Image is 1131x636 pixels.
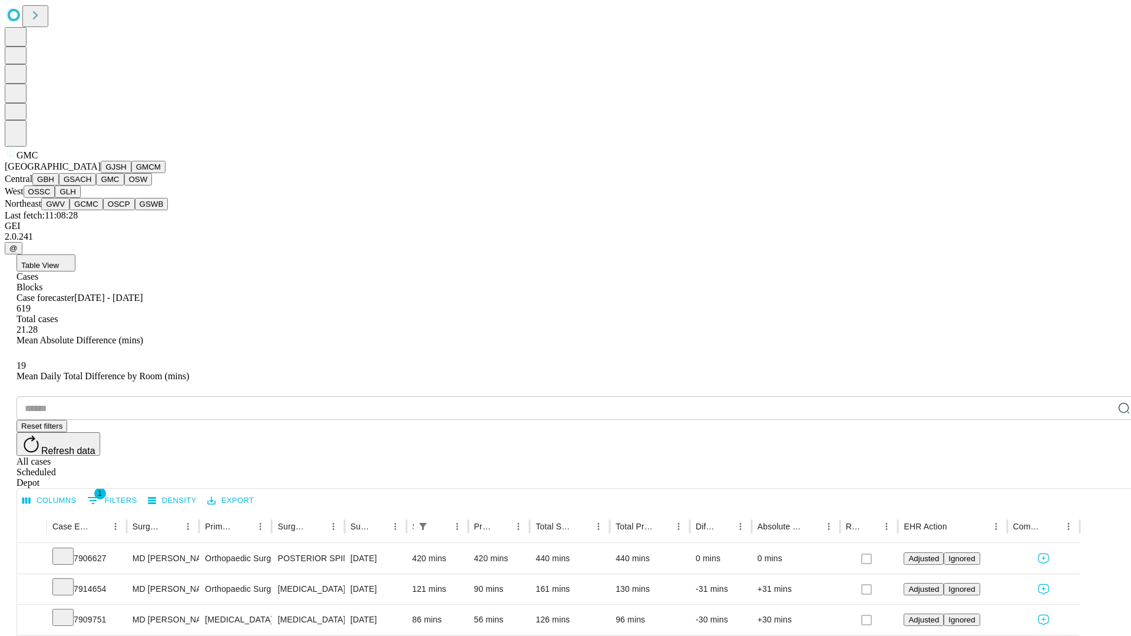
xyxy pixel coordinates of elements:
div: MD [PERSON_NAME] [PERSON_NAME] Md [133,544,193,574]
span: Total cases [16,314,58,324]
button: Reset filters [16,420,67,432]
button: GCMC [70,198,103,210]
div: Predicted In Room Duration [474,522,493,531]
div: Comments [1013,522,1043,531]
button: Menu [252,518,269,535]
div: [MEDICAL_DATA] DRAINAGE DEEP [MEDICAL_DATA] POSTERIOR [MEDICAL_DATA] SPINE [277,574,338,604]
button: GJSH [101,161,131,173]
div: 420 mins [474,544,524,574]
button: Sort [654,518,670,535]
div: 126 mins [535,605,604,635]
button: Menu [510,518,527,535]
button: OSW [124,173,153,185]
button: Sort [236,518,252,535]
div: [DATE] [350,574,401,604]
button: Select columns [19,492,80,510]
div: [DATE] [350,544,401,574]
div: Total Predicted Duration [616,522,653,531]
button: Refresh data [16,432,100,456]
button: Sort [371,518,387,535]
div: 56 mins [474,605,524,635]
button: Ignored [944,552,980,565]
div: -30 mins [696,605,746,635]
div: POSTERIOR SPINE SEGMENTAL INSTRUMENTATION 13 OR MORE PSF [277,544,338,574]
span: Ignored [948,554,975,563]
button: Menu [180,518,196,535]
div: 440 mins [616,544,684,574]
div: 2.0.241 [5,231,1126,242]
button: Expand [23,549,41,569]
button: Adjusted [904,614,944,626]
span: 21.28 [16,324,38,334]
button: Menu [590,518,607,535]
span: 619 [16,303,31,313]
div: Resolved in EHR [846,522,861,531]
span: Ignored [948,585,975,594]
button: Sort [862,518,878,535]
button: GMC [96,173,124,185]
button: GWV [41,198,70,210]
button: Menu [449,518,465,535]
button: Menu [1060,518,1077,535]
div: 440 mins [535,544,604,574]
button: Menu [325,518,342,535]
div: 1 active filter [415,518,431,535]
button: Density [145,492,200,510]
button: Sort [804,518,821,535]
span: Mean Absolute Difference (mins) [16,335,143,345]
button: Sort [494,518,510,535]
div: Orthopaedic Surgery [205,574,266,604]
div: -31 mins [696,574,746,604]
div: GEI [5,221,1126,231]
button: @ [5,242,22,254]
span: Last fetch: 11:08:28 [5,210,78,220]
button: Sort [574,518,590,535]
button: Sort [1044,518,1060,535]
div: Surgery Date [350,522,369,531]
div: 0 mins [696,544,746,574]
div: 121 mins [412,574,462,604]
span: [GEOGRAPHIC_DATA] [5,161,101,171]
button: Sort [716,518,732,535]
button: Expand [23,579,41,600]
button: OSCP [103,198,135,210]
span: 19 [16,360,26,370]
button: Export [204,492,257,510]
span: @ [9,244,18,253]
span: Mean Daily Total Difference by Room (mins) [16,371,189,381]
span: Reset filters [21,422,62,430]
button: OSSC [24,185,55,198]
div: Orthopaedic Surgery [205,544,266,574]
div: 130 mins [616,574,684,604]
button: Menu [387,518,404,535]
div: Absolute Difference [758,522,803,531]
button: Menu [107,518,124,535]
span: Ignored [948,615,975,624]
button: Ignored [944,583,980,595]
span: [DATE] - [DATE] [74,293,143,303]
button: Sort [948,518,965,535]
div: 7906627 [52,544,121,574]
span: Table View [21,261,59,270]
button: Menu [878,518,895,535]
div: [MEDICAL_DATA] [205,605,266,635]
button: GBH [32,173,59,185]
div: Total Scheduled Duration [535,522,573,531]
button: Sort [309,518,325,535]
button: Adjusted [904,552,944,565]
button: GSWB [135,198,168,210]
div: 86 mins [412,605,462,635]
button: Sort [163,518,180,535]
span: Adjusted [908,585,939,594]
span: Adjusted [908,554,939,563]
button: Menu [821,518,837,535]
div: Primary Service [205,522,234,531]
div: 96 mins [616,605,684,635]
div: MD [PERSON_NAME] [PERSON_NAME] Md [133,574,193,604]
div: 7914654 [52,574,121,604]
span: Refresh data [41,446,95,456]
div: Surgeon Name [133,522,162,531]
div: 161 mins [535,574,604,604]
button: GMCM [131,161,166,173]
button: Ignored [944,614,980,626]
